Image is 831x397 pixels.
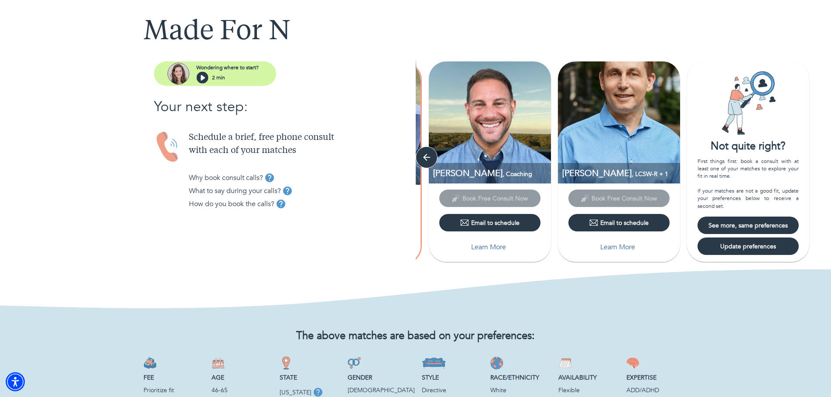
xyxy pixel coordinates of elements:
[701,221,795,230] span: See more, same preferences
[558,373,619,382] p: Availability
[154,131,182,163] img: Handset
[144,386,205,395] p: Prioritize fit
[715,70,781,136] img: Card icon
[348,386,415,395] p: [DEMOGRAPHIC_DATA]
[460,218,520,227] div: Email to schedule
[189,131,416,157] p: Schedule a brief, free phone consult with each of your matches
[280,373,341,382] p: State
[280,356,293,370] img: State
[589,218,649,227] div: Email to schedule
[144,356,157,370] img: Fee
[698,217,799,234] button: See more, same preferences
[348,373,415,382] p: Gender
[558,61,680,183] img: Greg Sandler profile
[189,199,274,209] p: How do you book the calls?
[168,63,189,85] img: assistant
[422,373,483,382] p: Style
[422,356,446,370] img: Style
[433,167,551,179] p: Coaching
[490,356,503,370] img: Race/Ethnicity
[490,373,551,382] p: Race/Ethnicity
[429,61,551,183] img: Matt Dellon profile
[280,388,311,397] p: [US_STATE]
[6,372,25,391] div: Accessibility Menu
[568,238,670,256] button: Learn More
[568,194,670,202] span: This provider has not yet shared their calendar link. Please email the provider to schedule
[626,356,639,370] img: Expertise
[439,238,540,256] button: Learn More
[698,238,799,255] button: Update preferences
[490,386,551,395] p: White
[558,386,619,395] p: Flexible
[263,171,276,184] button: tooltip
[348,356,361,370] img: Gender
[558,356,571,370] img: Availability
[439,214,540,231] button: Email to schedule
[212,356,225,370] img: Age
[503,170,532,178] span: , Coaching
[422,386,483,395] p: Directive
[154,61,276,86] button: assistantWondering where to start?2 min
[281,184,294,197] button: tooltip
[154,96,416,117] p: Your next step:
[144,330,688,343] h2: The above matches are based on your preferences:
[632,170,668,178] span: , LCSW-R + 1
[212,386,273,395] p: 46-65
[189,173,263,183] p: Why book consult calls?
[471,242,506,252] p: Learn More
[212,74,225,81] p: 2 min
[189,186,281,196] p: What to say during your calls?
[196,64,259,71] p: Wondering where to start?
[274,197,287,210] button: tooltip
[439,194,540,202] span: This provider has not yet shared their calendar link. Please email the provider to schedule
[600,242,635,252] p: Learn More
[212,373,273,382] p: Age
[144,373,205,382] p: Fee
[698,158,799,210] div: First things first: book a consult with at least one of your matches to explore your fit in real ...
[701,242,795,251] span: Update preferences
[687,139,809,154] div: Not quite right?
[626,373,687,382] p: Expertise
[626,386,687,395] p: ADD/ADHD
[568,214,670,231] button: Email to schedule
[144,17,688,48] h1: Made For N
[562,167,680,179] p: [PERSON_NAME]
